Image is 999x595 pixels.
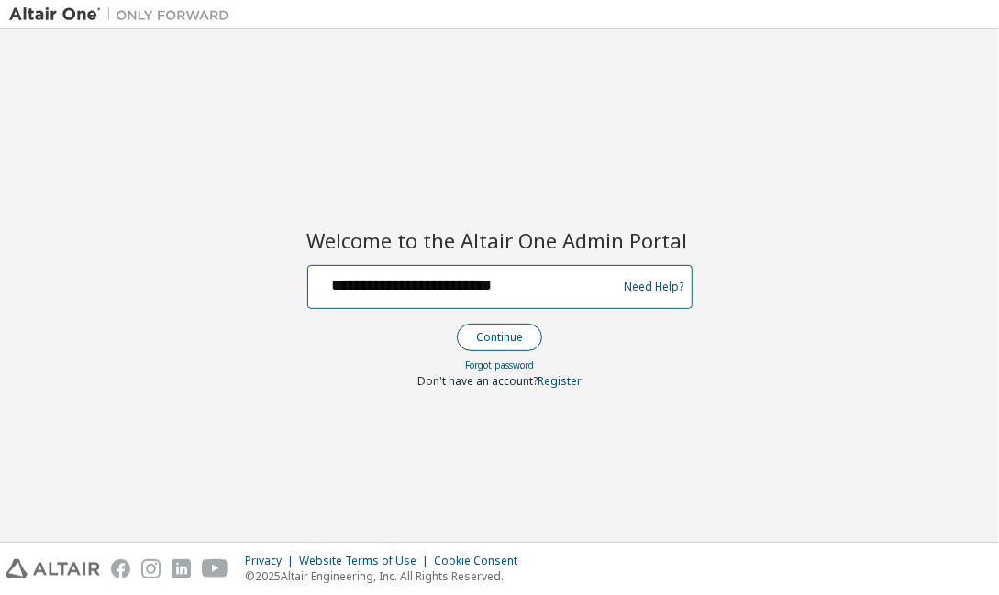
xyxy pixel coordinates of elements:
[172,559,191,578] img: linkedin.svg
[245,554,299,568] div: Privacy
[457,324,542,351] button: Continue
[417,373,538,389] span: Don't have an account?
[202,559,228,578] img: youtube.svg
[141,559,161,578] img: instagram.svg
[6,559,100,578] img: altair_logo.svg
[434,554,528,568] div: Cookie Consent
[307,227,693,253] h2: Welcome to the Altair One Admin Portal
[299,554,434,568] div: Website Terms of Use
[111,559,130,578] img: facebook.svg
[465,358,534,371] a: Forgot password
[245,568,528,584] p: © 2025 Altair Engineering, Inc. All Rights Reserved.
[538,373,582,389] a: Register
[625,286,684,287] a: Need Help?
[9,6,239,24] img: Altair One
